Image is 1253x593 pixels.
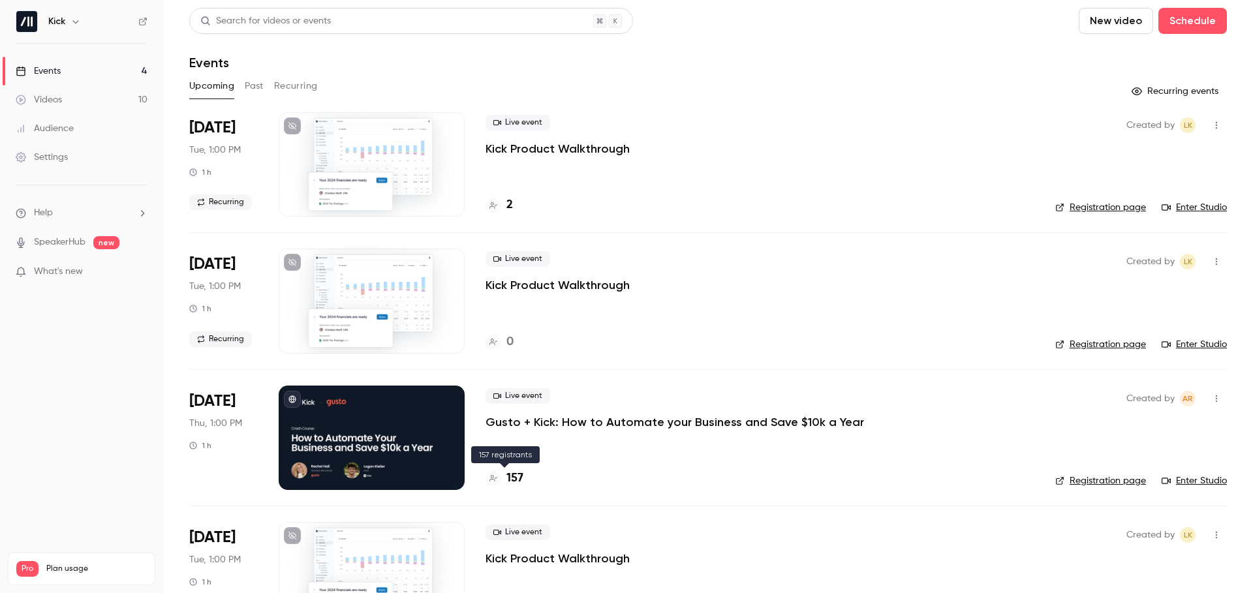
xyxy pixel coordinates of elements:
span: Plan usage [46,564,147,574]
div: Sep 25 Thu, 11:00 AM (America/Vancouver) [189,386,258,490]
div: 1 h [189,440,211,451]
button: Recurring [274,76,318,97]
div: Audience [16,122,74,135]
div: 1 h [189,303,211,314]
a: 0 [486,333,514,351]
a: Gusto + Kick: How to Automate your Business and Save $10k a Year [486,414,864,430]
a: Enter Studio [1162,201,1227,214]
span: Tue, 1:00 PM [189,144,241,157]
h4: 2 [506,196,513,214]
span: Created by [1126,391,1175,406]
div: Events [16,65,61,78]
a: SpeakerHub [34,236,85,249]
span: [DATE] [189,527,236,548]
a: Registration page [1055,201,1146,214]
div: Videos [16,93,62,106]
h4: 157 [506,470,523,487]
span: new [93,236,119,249]
span: Live event [486,251,550,267]
span: Live event [486,388,550,404]
span: Andrew Roth [1180,391,1196,406]
iframe: Noticeable Trigger [132,266,147,278]
h6: Kick [48,15,65,28]
span: Created by [1126,527,1175,543]
button: Schedule [1158,8,1227,34]
span: [DATE] [189,117,236,138]
a: Enter Studio [1162,474,1227,487]
span: Thu, 1:00 PM [189,417,242,430]
a: Kick Product Walkthrough [486,551,630,566]
a: Enter Studio [1162,338,1227,351]
span: Created by [1126,117,1175,133]
button: Upcoming [189,76,234,97]
span: LK [1184,527,1192,543]
button: Past [245,76,264,97]
span: Recurring [189,331,252,347]
span: Pro [16,561,39,577]
a: Registration page [1055,474,1146,487]
span: Logan Kieller [1180,117,1196,133]
span: Logan Kieller [1180,254,1196,269]
div: Sep 16 Tue, 11:00 AM (America/Los Angeles) [189,112,258,217]
span: Tue, 1:00 PM [189,553,241,566]
button: New video [1079,8,1153,34]
a: Kick Product Walkthrough [486,277,630,293]
span: LK [1184,117,1192,133]
a: 2 [486,196,513,214]
a: Kick Product Walkthrough [486,141,630,157]
span: [DATE] [189,391,236,412]
span: Live event [486,525,550,540]
span: LK [1184,254,1192,269]
div: Settings [16,151,68,164]
img: Kick [16,11,37,32]
h1: Events [189,55,229,70]
li: help-dropdown-opener [16,206,147,220]
span: [DATE] [189,254,236,275]
span: What's new [34,265,83,279]
div: Sep 23 Tue, 11:00 AM (America/Los Angeles) [189,249,258,353]
a: Registration page [1055,338,1146,351]
button: Recurring events [1126,81,1227,102]
div: 1 h [189,167,211,177]
span: Recurring [189,194,252,210]
span: AR [1183,391,1193,406]
h4: 0 [506,333,514,351]
a: 157 [486,470,523,487]
div: 1 h [189,577,211,587]
div: Search for videos or events [200,14,331,28]
span: Tue, 1:00 PM [189,280,241,293]
span: Created by [1126,254,1175,269]
span: Live event [486,115,550,130]
span: Logan Kieller [1180,527,1196,543]
span: Help [34,206,53,220]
